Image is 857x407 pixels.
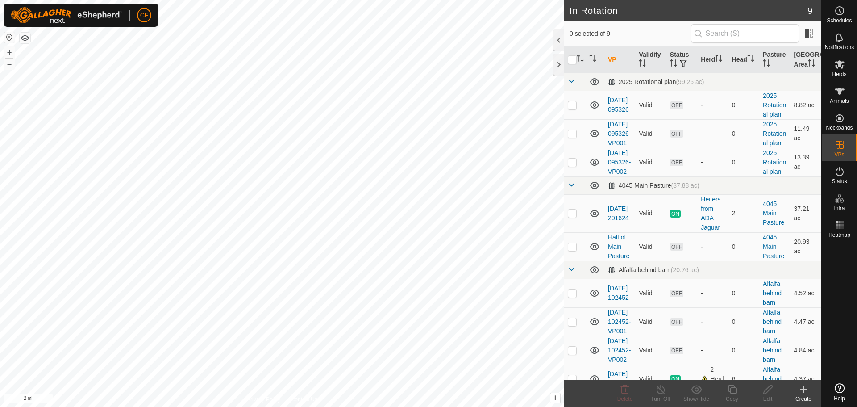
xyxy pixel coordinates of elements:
[635,46,666,73] th: Validity
[728,365,759,393] td: 6
[608,266,699,274] div: Alfalfa behind barn
[763,92,786,118] a: 2025 Rotational plan
[790,336,821,365] td: 4.84 ac
[759,46,790,73] th: Pasture
[635,232,666,261] td: Valid
[763,366,782,392] a: Alfalfa behind barn
[701,289,724,298] div: -
[635,365,666,393] td: Valid
[608,182,699,189] div: 4045 Main Pasture
[670,159,683,166] span: OFF
[701,158,724,167] div: -
[728,119,759,148] td: 0
[635,336,666,365] td: Valid
[828,232,850,238] span: Heatmap
[790,365,821,393] td: 4.37 ac
[291,395,317,403] a: Contact Us
[643,395,678,403] div: Turn Off
[608,285,629,301] a: [DATE] 102452
[701,317,724,327] div: -
[808,61,815,68] p-sorticon: Activate to sort
[834,396,845,401] span: Help
[670,243,683,251] span: OFF
[763,337,782,363] a: Alfalfa behind barn
[728,307,759,336] td: 0
[832,179,847,184] span: Status
[608,149,631,175] a: [DATE] 095326-VP002
[786,395,821,403] div: Create
[670,130,683,138] span: OFF
[589,56,596,63] p-sorticon: Activate to sort
[750,395,786,403] div: Edit
[728,194,759,232] td: 2
[670,101,683,109] span: OFF
[834,206,845,211] span: Infra
[790,307,821,336] td: 4.47 ac
[608,121,631,147] a: [DATE] 095326-VP001
[608,205,629,222] a: [DATE] 201624
[701,129,724,138] div: -
[608,97,629,113] a: [DATE] 095326
[691,24,799,43] input: Search (S)
[747,56,754,63] p-sorticon: Activate to sort
[728,91,759,119] td: 0
[728,46,759,73] th: Head
[617,396,633,402] span: Delete
[807,4,812,17] span: 9
[639,61,646,68] p-sorticon: Activate to sort
[11,7,122,23] img: Gallagher Logo
[570,29,691,38] span: 0 selected of 9
[826,125,853,130] span: Neckbands
[763,61,770,68] p-sorticon: Activate to sort
[635,307,666,336] td: Valid
[670,347,683,354] span: OFF
[608,370,629,387] a: [DATE] 153416
[678,395,714,403] div: Show/Hide
[4,59,15,69] button: –
[834,152,844,157] span: VPs
[577,56,584,63] p-sorticon: Activate to sort
[671,182,699,189] span: (37.88 ac)
[635,119,666,148] td: Valid
[608,309,631,335] a: [DATE] 102452-VP001
[825,45,854,50] span: Notifications
[763,280,782,306] a: Alfalfa behind barn
[635,91,666,119] td: Valid
[604,46,635,73] th: VP
[763,234,784,260] a: 4045 Main Pasture
[4,47,15,58] button: +
[697,46,728,73] th: Herd
[827,18,852,23] span: Schedules
[635,194,666,232] td: Valid
[714,395,750,403] div: Copy
[670,375,681,383] span: ON
[728,279,759,307] td: 0
[832,71,846,77] span: Herds
[608,337,631,363] a: [DATE] 102452-VP002
[701,242,724,252] div: -
[676,78,704,85] span: (99.26 ac)
[790,279,821,307] td: 4.52 ac
[728,336,759,365] td: 0
[701,346,724,355] div: -
[670,61,677,68] p-sorticon: Activate to sort
[701,101,724,110] div: -
[4,32,15,43] button: Reset Map
[635,279,666,307] td: Valid
[790,148,821,176] td: 13.39 ac
[670,290,683,297] span: OFF
[763,149,786,175] a: 2025 Rotational plan
[666,46,697,73] th: Status
[790,119,821,148] td: 11.49 ac
[671,266,699,273] span: (20.76 ac)
[790,232,821,261] td: 20.93 ac
[728,148,759,176] td: 0
[570,5,807,16] h2: In Rotation
[247,395,280,403] a: Privacy Policy
[715,56,722,63] p-sorticon: Activate to sort
[830,98,849,104] span: Animals
[763,200,784,226] a: 4045 Main Pasture
[763,309,782,335] a: Alfalfa behind barn
[554,394,556,402] span: i
[822,380,857,405] a: Help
